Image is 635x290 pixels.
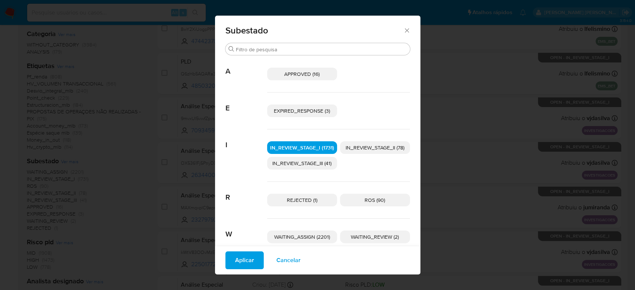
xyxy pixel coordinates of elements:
[346,144,404,151] span: IN_REVIEW_STAGE_II (78)
[225,93,267,113] span: E
[351,233,399,241] span: WAITING_REVIEW (2)
[267,68,337,80] div: APPROVED (16)
[267,194,337,206] div: REJECTED (1)
[267,104,337,117] div: EXPIRED_RESPONSE (3)
[225,56,267,76] span: A
[340,194,410,206] div: ROS (90)
[228,46,234,52] button: Procurar
[270,144,334,151] span: IN_REVIEW_STAGE_I (1731)
[403,27,410,33] button: Fechar
[236,46,407,53] input: Filtro de pesquisa
[274,107,330,115] span: EXPIRED_RESPONSE (3)
[340,141,410,154] div: IN_REVIEW_STAGE_II (78)
[267,251,310,269] button: Cancelar
[267,231,337,243] div: WAITING_ASSIGN (2201)
[225,219,267,239] span: W
[340,231,410,243] div: WAITING_REVIEW (2)
[365,196,385,204] span: ROS (90)
[225,251,264,269] button: Aplicar
[267,141,337,154] div: IN_REVIEW_STAGE_I (1731)
[267,157,337,170] div: IN_REVIEW_STAGE_III (41)
[235,252,254,268] span: Aplicar
[276,252,301,268] span: Cancelar
[274,233,330,241] span: WAITING_ASSIGN (2201)
[225,129,267,149] span: I
[272,159,331,167] span: IN_REVIEW_STAGE_III (41)
[287,196,317,204] span: REJECTED (1)
[284,70,320,78] span: APPROVED (16)
[225,26,404,35] span: Subestado
[225,182,267,202] span: R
